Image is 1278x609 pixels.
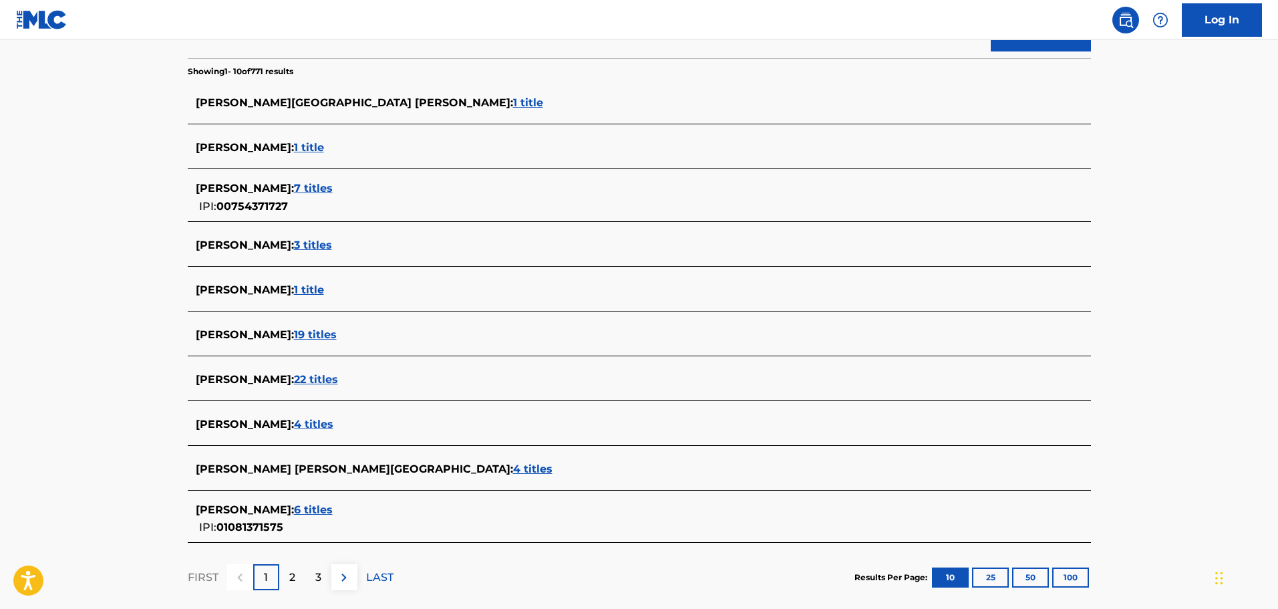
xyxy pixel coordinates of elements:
[289,570,295,586] p: 2
[188,570,218,586] p: FIRST
[315,570,321,586] p: 3
[1152,12,1168,28] img: help
[1147,7,1174,33] div: Help
[196,373,294,386] span: [PERSON_NAME] :
[196,503,294,516] span: [PERSON_NAME] :
[199,521,216,533] span: IPI:
[854,572,931,584] p: Results Per Page:
[196,239,294,251] span: [PERSON_NAME] :
[1052,568,1089,588] button: 100
[294,373,338,386] span: 22 titles
[1182,3,1262,37] a: Log In
[294,141,324,154] span: 1 title
[294,182,333,195] span: 7 titles
[1211,545,1278,609] iframe: Chat Widget
[336,570,352,586] img: right
[196,418,294,431] span: [PERSON_NAME] :
[294,418,333,431] span: 4 titles
[196,328,294,341] span: [PERSON_NAME] :
[216,521,283,533] span: 01081371575
[199,200,216,213] span: IPI:
[264,570,268,586] p: 1
[1118,12,1134,28] img: search
[196,96,513,109] span: [PERSON_NAME][GEOGRAPHIC_DATA] [PERSON_NAME] :
[216,200,288,213] span: 00754371727
[188,66,293,78] p: Showing 1 - 10 of 771 results
[196,283,294,296] span: [PERSON_NAME] :
[513,96,543,109] span: 1 title
[294,328,337,341] span: 19 titles
[16,10,67,29] img: MLC Logo
[196,463,513,475] span: [PERSON_NAME] [PERSON_NAME][GEOGRAPHIC_DATA] :
[513,463,552,475] span: 4 titles
[1215,558,1223,598] div: Drag
[1112,7,1139,33] a: Public Search
[294,283,324,296] span: 1 title
[196,182,294,195] span: [PERSON_NAME] :
[366,570,393,586] p: LAST
[1012,568,1049,588] button: 50
[294,239,332,251] span: 3 titles
[932,568,969,588] button: 10
[294,503,333,516] span: 6 titles
[972,568,1009,588] button: 25
[196,141,294,154] span: [PERSON_NAME] :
